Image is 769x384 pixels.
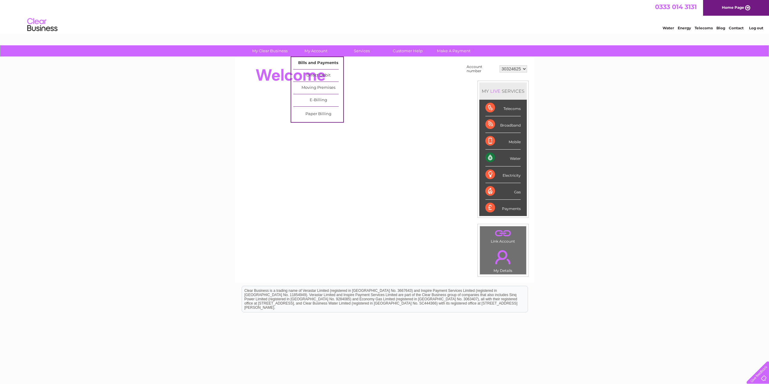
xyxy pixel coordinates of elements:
a: Blog [716,26,725,30]
div: Payments [485,200,521,216]
a: Customer Help [383,45,433,56]
img: logo.png [27,16,58,34]
div: Clear Business is a trading name of Verastar Limited (registered in [GEOGRAPHIC_DATA] No. 3667643... [242,3,528,29]
a: Moving Premises [293,82,343,94]
a: My Account [291,45,341,56]
div: LIVE [489,88,502,94]
div: Telecoms [485,100,521,116]
a: . [481,247,525,268]
a: Energy [678,26,691,30]
a: Services [337,45,387,56]
td: Link Account [480,226,526,245]
a: My Clear Business [245,45,295,56]
a: Log out [749,26,763,30]
a: Direct Debit [293,69,343,82]
a: Paper Billing [293,108,343,120]
a: Make A Payment [429,45,479,56]
a: Contact [729,26,744,30]
a: . [481,228,525,238]
div: Broadband [485,116,521,133]
a: Water [663,26,674,30]
td: My Details [480,245,526,275]
a: E-Billing [293,94,343,106]
div: Gas [485,183,521,200]
div: Water [485,150,521,166]
a: Bills and Payments [293,57,343,69]
div: Electricity [485,166,521,183]
a: Telecoms [695,26,713,30]
div: Mobile [485,133,521,150]
td: Account number [465,63,498,75]
div: MY SERVICES [479,82,527,100]
a: 0333 014 3131 [655,3,697,11]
